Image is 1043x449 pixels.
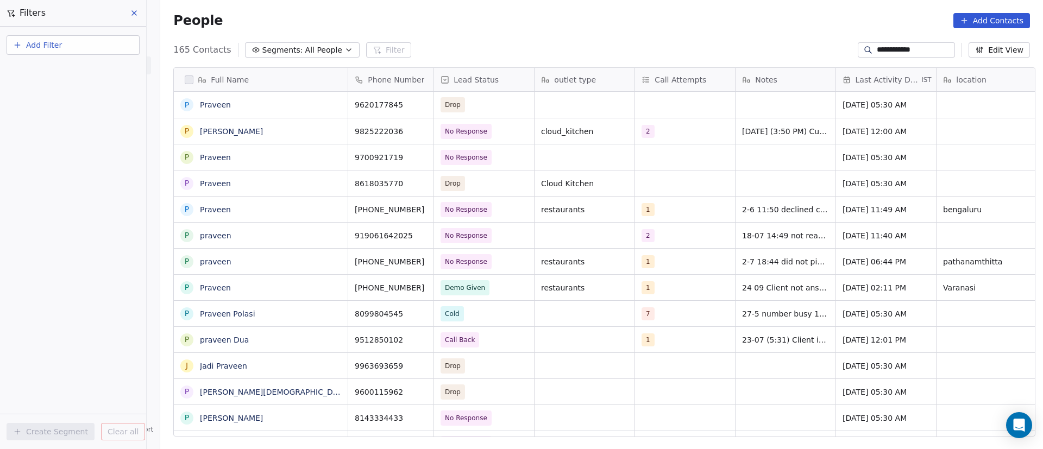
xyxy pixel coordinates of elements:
[355,308,427,319] span: 8099804545
[185,151,189,163] div: P
[736,68,835,91] div: Notes
[742,230,829,241] span: 18-07 14:49 not reachable 03-07 17:36 client have 1 small restaurant he dont know who inquired fo...
[843,99,929,110] span: [DATE] 05:30 AM
[200,336,249,344] a: praveen Dua
[174,92,348,437] div: grid
[642,307,655,320] span: 7
[174,68,348,91] div: Full Name
[445,126,487,137] span: No Response
[445,413,487,423] span: No Response
[843,308,929,319] span: [DATE] 05:30 AM
[445,152,487,163] span: No Response
[200,362,247,370] a: Jadi Praveen
[535,68,634,91] div: outlet type
[445,99,461,110] span: Drop
[843,178,929,189] span: [DATE] 05:30 AM
[186,360,188,371] div: J
[445,256,487,267] span: No Response
[445,282,485,293] span: Demo Given
[185,282,189,293] div: P
[305,45,342,56] span: All People
[200,179,231,188] a: Praveen
[355,204,427,215] span: [PHONE_NUMBER]
[541,178,628,189] span: Cloud Kitchen
[956,74,987,85] span: location
[355,256,427,267] span: [PHONE_NUMBER]
[937,68,1036,91] div: location
[642,203,655,216] span: 1
[445,178,461,189] span: Drop
[262,45,303,56] span: Segments:
[348,68,433,91] div: Phone Number
[953,13,1030,28] button: Add Contacts
[185,204,189,215] div: P
[185,230,189,241] div: p
[541,282,628,293] span: restaurants
[173,43,231,56] span: 165 Contacts
[836,68,936,91] div: Last Activity DateIST
[434,68,534,91] div: Lead Status
[200,153,231,162] a: Praveen
[445,334,475,345] span: Call Back
[843,361,929,371] span: [DATE] 05:30 AM
[366,42,411,58] button: Filter
[541,204,628,215] span: restaurants
[185,125,189,137] div: P
[355,230,427,241] span: 919061642025
[642,255,655,268] span: 1
[843,152,929,163] span: [DATE] 05:30 AM
[200,414,263,422] a: [PERSON_NAME]
[445,387,461,397] span: Drop
[554,74,596,85] span: outlet type
[355,152,427,163] span: 9700921719
[445,230,487,241] span: No Response
[843,126,929,137] span: [DATE] 12:00 AM
[1006,412,1032,438] div: Open Intercom Messenger
[445,361,461,371] span: Drop
[355,99,427,110] span: 9620177845
[742,334,829,345] span: 23-07 (5:31) Client is busy need to share details on wa
[843,256,929,267] span: [DATE] 06:44 PM
[541,126,628,137] span: cloud_kitchen
[185,386,189,397] div: P
[755,74,777,85] span: Notes
[969,42,1030,58] button: Edit View
[921,75,932,84] span: IST
[843,230,929,241] span: [DATE] 11:40 AM
[742,126,829,137] span: [DATE] (3:50 PM) Customer did not answered call, WhatsApp details shared. 23-07 (11:01) customer ...
[355,126,427,137] span: 9825222036
[185,308,189,319] div: P
[642,229,655,242] span: 2
[185,412,189,423] div: P
[200,283,231,292] a: Praveen
[185,334,189,345] div: p
[445,204,487,215] span: No Response
[185,256,189,267] div: p
[200,257,231,266] a: praveen
[368,74,424,85] span: Phone Number
[943,256,1030,267] span: pathanamthitta
[200,388,349,396] a: [PERSON_NAME][DEMOGRAPHIC_DATA]
[211,74,249,85] span: Full Name
[200,231,231,240] a: praveen
[742,204,829,215] span: 2-6 11:50 declined call wa sent
[355,334,427,345] span: 9512850102
[843,204,929,215] span: [DATE] 11:49 AM
[843,387,929,397] span: [DATE] 05:30 AM
[943,204,1030,215] span: bengaluru
[742,282,829,293] span: 24 09 Client not answering calls 15 09 Client not answering calls 5 09 He will plan Onsite Demo o...
[355,282,427,293] span: [PHONE_NUMBER]
[200,100,231,109] a: Praveen
[173,12,223,29] span: People
[655,74,706,85] span: Call Attempts
[454,74,499,85] span: Lead Status
[843,413,929,423] span: [DATE] 05:30 AM
[200,205,231,214] a: Praveen
[843,334,929,345] span: [DATE] 12:01 PM
[200,127,263,136] a: [PERSON_NAME]
[541,256,628,267] span: restaurants
[943,282,1030,293] span: Varanasi
[185,178,189,189] div: P
[355,387,427,397] span: 9600115962
[445,308,460,319] span: Cold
